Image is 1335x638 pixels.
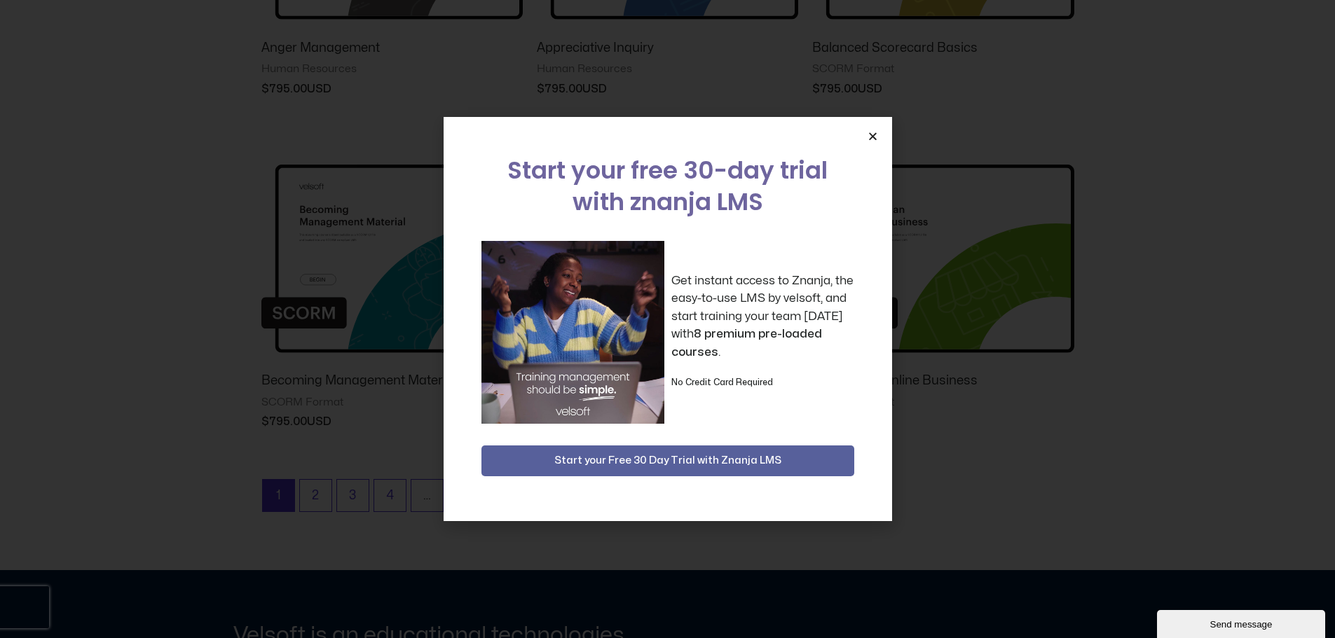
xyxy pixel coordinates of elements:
strong: No Credit Card Required [671,378,773,387]
img: a woman sitting at her laptop dancing [481,241,664,424]
strong: 8 premium pre-loaded courses [671,328,822,358]
p: Get instant access to Znanja, the easy-to-use LMS by velsoft, and start training your team [DATE]... [671,272,854,361]
iframe: chat widget [1157,607,1328,638]
h2: Start your free 30-day trial with znanja LMS [481,155,854,218]
button: Start your Free 30 Day Trial with Znanja LMS [481,445,854,476]
a: Close [868,131,878,141]
span: Start your Free 30 Day Trial with Znanja LMS [554,452,781,469]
